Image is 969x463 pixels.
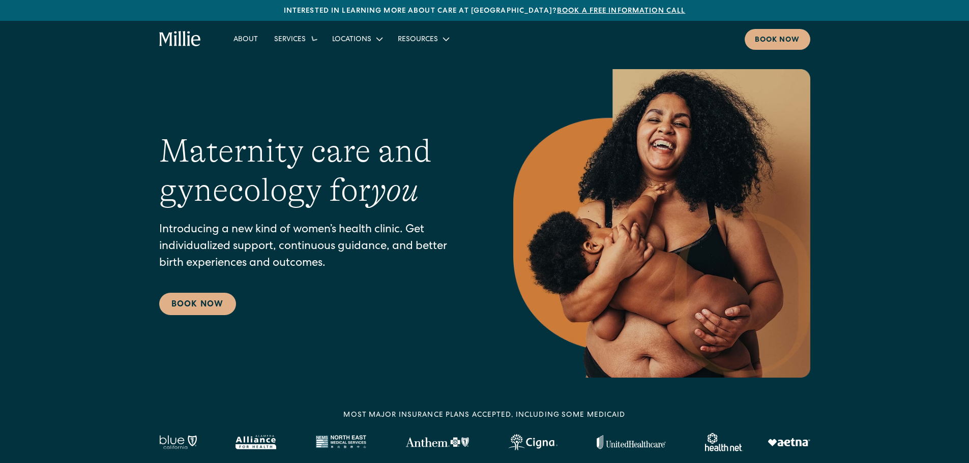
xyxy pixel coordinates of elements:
div: Resources [398,35,438,45]
h1: Maternity care and gynecology for [159,132,473,210]
img: North East Medical Services logo [315,435,366,449]
img: Blue California logo [159,435,197,449]
em: you [371,172,419,208]
div: Resources [390,30,456,47]
div: Book now [755,35,800,46]
a: home [159,31,201,47]
a: About [225,30,266,47]
a: Book a free information call [557,8,685,15]
div: Services [266,30,324,47]
img: Smiling mother with her baby in arms, celebrating body positivity and the nurturing bond of postp... [513,69,810,378]
a: Book Now [159,293,236,315]
img: Anthem Logo [405,437,469,447]
div: Locations [324,30,390,47]
img: Healthnet logo [705,433,743,451]
img: United Healthcare logo [597,435,666,449]
img: Alameda Alliance logo [236,435,276,449]
div: Services [274,35,306,45]
img: Cigna logo [508,434,557,450]
div: Locations [332,35,371,45]
img: Aetna logo [768,438,810,446]
div: MOST MAJOR INSURANCE PLANS ACCEPTED, INCLUDING some MEDICAID [343,410,625,421]
a: Book now [745,29,810,50]
p: Introducing a new kind of women’s health clinic. Get individualized support, continuous guidance,... [159,222,473,272]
